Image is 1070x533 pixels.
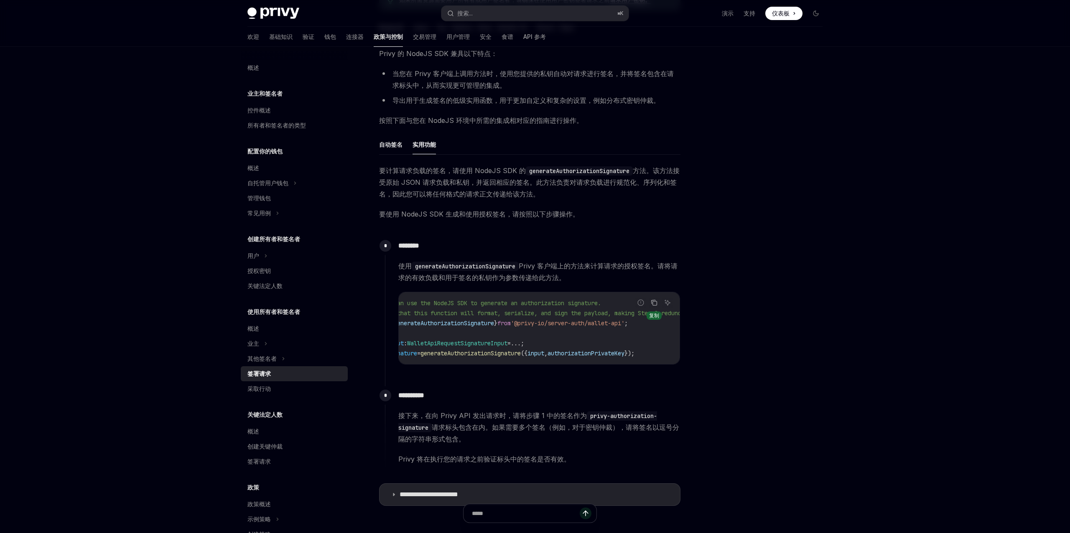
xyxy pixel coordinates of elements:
font: 概述 [247,164,259,171]
font: 示例策略 [247,515,271,523]
button: 实用功能 [413,135,436,154]
font: API 参考 [523,33,546,40]
button: 复制代码块中的内容 [649,297,660,308]
font: 使用所有者和签名者 [247,308,300,315]
button: 发送消息 [580,507,591,519]
span: ... [511,339,521,347]
font: 验证 [303,33,314,40]
font: 连接器 [346,33,364,40]
a: 创建关键仲裁 [241,439,348,454]
font: K [620,10,624,16]
font: 方法。该方法接受原始 JSON 请求负载和私钥，并返回相应的签名。此方法负责对请求负载进行规范化、序列化和签名，因此您可以将任何格式的请求正文传递给该方法。 [379,166,680,198]
span: authorizationPrivateKey [548,349,624,357]
font: 控件概述 [247,107,271,114]
a: 用户管理 [446,27,470,47]
a: 关键法定人数 [241,278,348,293]
font: 接下来，在向 Privy API 发出请求时，请将步骤 1 中的签名作为 [398,411,587,420]
font: 采取行动 [247,385,271,392]
font: 食谱 [502,33,513,40]
font: 按照下面与您在 NodeJS 环境中所需的集成相对应的指南进行操作。 [379,116,583,125]
span: : [404,339,407,347]
font: 创建所有者和签名者 [247,235,300,242]
a: 食谱 [502,27,513,47]
font: 政策概述 [247,500,271,507]
font: 演示 [722,10,734,17]
a: 政策与控制 [374,27,403,47]
a: 支持 [744,9,755,18]
font: 使用 [398,262,412,270]
font: Privy 的 NodeJS SDK 兼具以下特点： [379,49,497,58]
font: 钱包 [324,33,336,40]
a: 控件概述 [241,103,348,118]
span: input [527,349,544,357]
font: ⌘ [617,10,620,16]
span: // Note that this function will format, serialize, and sign the payload, making Step 2 redundant. [370,309,695,317]
span: } [494,319,497,327]
font: 当您在 Privy 客户端上调用方法时，使用您提供的私钥自动对请求进行签名，并将签名包含在请求标头中，从而实现更可管理的集成。 [392,69,674,89]
button: 切换暗模式 [809,7,823,20]
a: 连接器 [346,27,364,47]
a: API 参考 [523,27,546,47]
font: 要计算请求负载的签名，请使用 NodeJS SDK 的 [379,166,526,175]
font: 自托管用户钱包 [247,179,288,186]
span: ; [521,339,524,347]
a: 概述 [241,321,348,336]
font: 用户管理 [446,33,470,40]
font: 概述 [247,64,259,71]
font: 复制 [649,312,659,319]
a: 采取行动 [241,381,348,396]
font: 搜索... [457,10,473,17]
a: 概述 [241,424,348,439]
a: 钱包 [324,27,336,47]
a: 概述 [241,60,348,75]
a: 基础知识 [269,27,293,47]
font: 概述 [247,428,259,435]
a: 签署请求 [241,366,348,381]
font: 授权密钥 [247,267,271,274]
a: 授权密钥 [241,263,348,278]
span: }); [624,349,634,357]
span: WalletApiRequestSignatureInput [407,339,507,347]
button: 自动签名 [379,135,403,154]
font: 政策与控制 [374,33,403,40]
button: 搜索...⌘K [441,6,629,21]
font: 要使用 NodeJS SDK 生成和使用授权签名，请按照以下步骤操作。 [379,210,579,218]
font: 安全 [480,33,492,40]
font: 请求标头包含在内。如果需要多个签名（例如，对于密钥仲裁），请将签名以逗号分隔的字符串形式包含。 [398,423,679,443]
span: from [497,319,511,327]
span: = [507,339,511,347]
code: generateAuthorizationSignature [412,262,519,271]
font: 支持 [744,10,755,17]
font: 签署请求 [247,370,271,377]
a: 管理钱包 [241,191,348,206]
font: 政策 [247,484,259,491]
font: 欢迎 [247,33,259,40]
a: 欢迎 [247,27,259,47]
font: 用户 [247,252,259,259]
font: 自动签名 [379,141,403,148]
font: 其他签名者 [247,355,277,362]
a: 仪表板 [765,7,802,20]
font: 管理钱包 [247,194,271,201]
span: = [417,349,420,357]
code: generateAuthorizationSignature [526,166,633,176]
a: 签署请求 [241,454,348,469]
font: Privy 将在执行您的请求之前验证标头中的签名是否有效。 [398,455,571,463]
font: 常见用例 [247,209,271,217]
font: Privy 客户端上的方法来计算请求的授权签名。请将请求的有效负载和用于签名的私钥作为参数传递给此方法。 [398,262,678,282]
a: 验证 [303,27,314,47]
span: ({ [521,349,527,357]
font: 仪表板 [772,10,790,17]
button: 报告错误代码 [635,297,646,308]
font: 所有者和签名者的类型 [247,122,306,129]
font: 关键法定人数 [247,282,283,289]
a: 安全 [480,27,492,47]
span: generateAuthorizationSignature [394,319,494,327]
span: ; [624,319,628,327]
span: , [544,349,548,357]
font: 关键法定人数 [247,411,283,418]
font: 业主 [247,340,259,347]
a: 演示 [722,9,734,18]
font: 创建关键仲裁 [247,443,283,450]
a: 交易管理 [413,27,436,47]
